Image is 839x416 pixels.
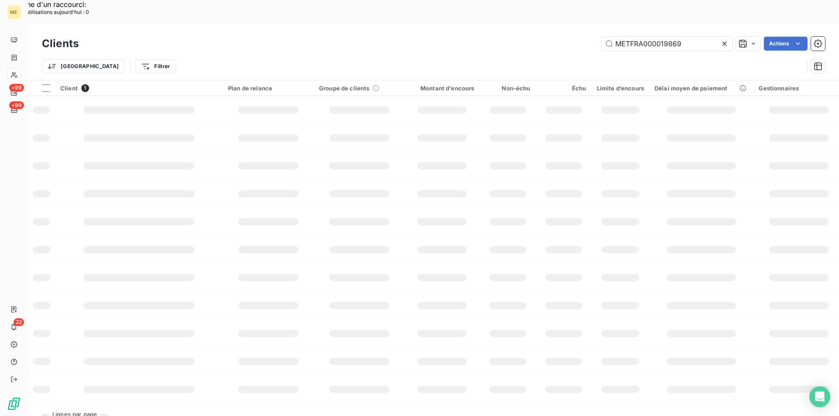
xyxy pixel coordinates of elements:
[541,85,586,92] div: Échu
[655,85,748,92] div: Délai moyen de paiement
[410,85,475,92] div: Montant d'encours
[7,397,21,411] img: Logo LeanPay
[135,59,176,73] button: Filtrer
[759,85,839,92] div: Gestionnaires
[485,85,530,92] div: Non-échu
[601,37,732,51] input: Rechercher
[319,85,370,92] span: Groupe de clients
[81,84,89,92] span: 1
[9,101,24,109] span: +99
[809,386,830,407] div: Open Intercom Messenger
[9,84,24,92] span: +99
[42,59,125,73] button: [GEOGRAPHIC_DATA]
[14,318,24,326] span: 22
[60,85,78,92] span: Client
[764,37,808,51] button: Actions
[228,85,309,92] div: Plan de relance
[42,36,79,52] h3: Clients
[597,85,644,92] div: Limite d’encours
